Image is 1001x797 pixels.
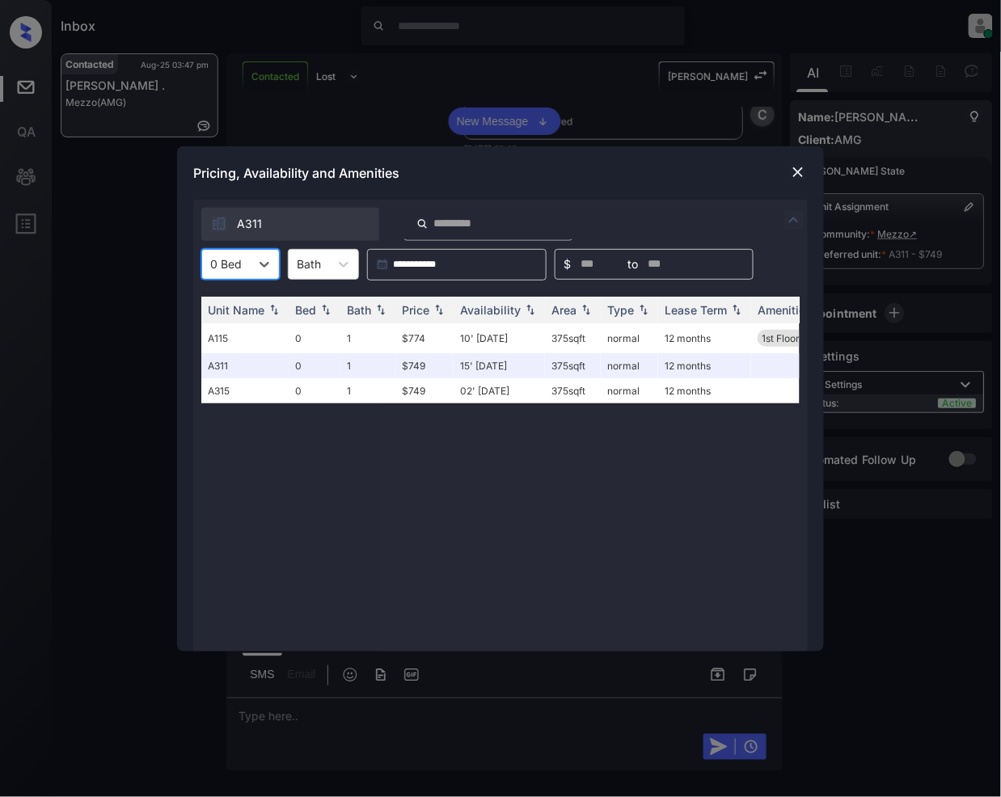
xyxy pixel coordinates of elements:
[601,353,658,378] td: normal
[318,304,334,315] img: sorting
[201,323,289,353] td: A115
[522,304,539,315] img: sorting
[208,303,264,317] div: Unit Name
[266,304,282,315] img: sorting
[658,353,751,378] td: 12 months
[395,323,454,353] td: $774
[373,304,389,315] img: sorting
[627,255,638,273] span: to
[201,353,289,378] td: A311
[601,378,658,403] td: normal
[237,215,262,233] span: A311
[545,323,601,353] td: 375 sqft
[431,304,447,315] img: sorting
[295,303,316,317] div: Bed
[545,378,601,403] td: 375 sqft
[578,304,594,315] img: sorting
[347,303,371,317] div: Bath
[784,210,804,230] img: icon-zuma
[454,323,545,353] td: 10' [DATE]
[790,164,806,180] img: close
[402,303,429,317] div: Price
[665,303,727,317] div: Lease Term
[211,216,227,232] img: icon-zuma
[289,323,340,353] td: 0
[607,303,634,317] div: Type
[340,378,395,403] td: 1
[201,378,289,403] td: A315
[729,304,745,315] img: sorting
[395,378,454,403] td: $749
[658,323,751,353] td: 12 months
[601,323,658,353] td: normal
[340,353,395,378] td: 1
[416,217,429,231] img: icon-zuma
[289,353,340,378] td: 0
[758,303,812,317] div: Amenities
[454,353,545,378] td: 15' [DATE]
[551,303,577,317] div: Area
[395,353,454,378] td: $749
[454,378,545,403] td: 02' [DATE]
[658,378,751,403] td: 12 months
[545,353,601,378] td: 375 sqft
[177,146,824,200] div: Pricing, Availability and Amenities
[340,323,395,353] td: 1
[460,303,521,317] div: Availability
[289,378,340,403] td: 0
[762,332,800,344] span: 1st Floor
[636,304,652,315] img: sorting
[564,255,571,273] span: $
